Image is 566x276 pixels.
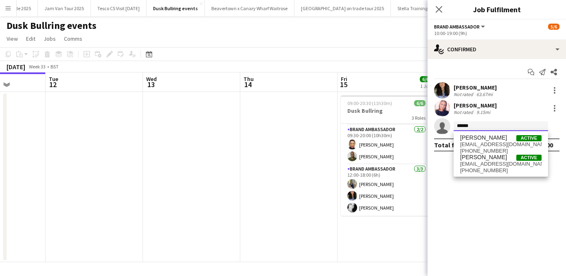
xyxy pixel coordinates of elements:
span: jab612003@yahoo.co.uk [460,161,542,167]
div: 10:00-19:00 (9h) [434,30,559,36]
span: Active [516,135,542,141]
span: Thu [244,75,254,83]
span: 14 [242,80,254,89]
span: View [7,35,18,42]
app-job-card: 09:00-20:30 (11h30m)6/6Dusk Bullring3 RolesEvent Manager1/109:00-20:30 (11h30m)[PERSON_NAME]Brand... [341,95,432,216]
button: Beavertown x Canary Wharf Waitrose [205,0,294,16]
span: 3 Roles [412,115,426,121]
div: 63.67mi [475,91,494,97]
span: 6/6 [414,100,426,106]
span: 12 [48,80,58,89]
div: BST [50,64,59,70]
h3: Job Fulfilment [428,4,566,15]
span: 15 [340,80,347,89]
span: 09:00-20:30 (11h30m) [347,100,392,106]
button: Stella Trainings 2025 [391,0,447,16]
span: Julie Butler [460,154,507,161]
span: 13 [145,80,157,89]
span: chloebutler18@icloud.com [460,141,542,148]
a: Jobs [40,33,59,44]
span: Wed [146,75,157,83]
div: Confirmed [428,39,566,59]
div: Not rated [454,109,475,115]
span: Active [516,155,542,161]
div: [DATE] [7,63,25,71]
div: 9.15mi [475,109,492,115]
div: 1 Job [420,83,431,89]
button: Brand Ambassador [434,24,486,30]
span: Brand Ambassador [434,24,480,30]
div: [PERSON_NAME] [454,84,497,91]
span: +447866838275 [460,167,542,174]
h1: Dusk Bullring events [7,20,97,32]
span: Week 33 [27,64,47,70]
div: Total fee [434,141,462,149]
span: Jobs [44,35,56,42]
button: Jam Van Tour 2025 [38,0,91,16]
span: CHLOE BUTLER [460,134,507,141]
a: View [3,33,21,44]
span: Tue [49,75,58,83]
span: Edit [26,35,35,42]
span: 6/6 [420,76,431,82]
button: Dusk Bullring events [147,0,205,16]
span: +447720810075 [460,148,542,154]
a: Edit [23,33,39,44]
button: Tesco CS Visit [DATE] [91,0,147,16]
span: 5/6 [548,24,559,30]
button: [GEOGRAPHIC_DATA] on trade tour 2025 [294,0,391,16]
span: Fri [341,75,347,83]
div: [PERSON_NAME] [454,102,497,109]
div: Not rated [454,91,475,97]
span: Comms [64,35,82,42]
app-card-role: Brand Ambassador2/209:30-20:00 (10h30m)[PERSON_NAME][PERSON_NAME] [341,125,432,164]
app-card-role: Brand Ambassador3/312:00-18:00 (6h)[PERSON_NAME][PERSON_NAME][PERSON_NAME] [341,164,432,216]
a: Comms [61,33,86,44]
h3: Dusk Bullring [341,107,432,114]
